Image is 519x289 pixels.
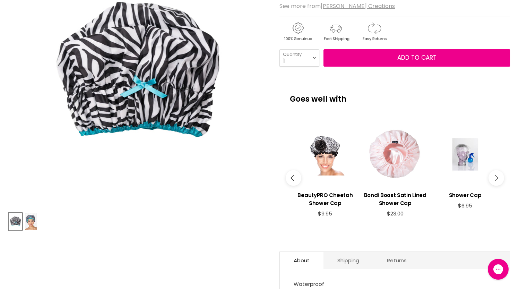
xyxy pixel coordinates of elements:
a: View product:Bondi Boost Satin Lined Shower Cap [364,186,427,211]
span: $6.95 [458,202,472,209]
a: About [280,252,323,269]
a: View product:Shower Cap [434,186,497,203]
img: Betty Dain Creations Shower Cap - Sassy Stripes [25,213,37,230]
div: Product thumbnails [8,211,268,230]
button: Betty Dain Creations Shower Cap - Sassy Stripes [24,213,38,230]
span: See more from [279,2,395,10]
span: $23.00 [387,210,404,217]
a: View product:BeautyPRO Cheetah Shower Cap [294,186,357,211]
a: Returns [373,252,421,269]
h3: Bondi Boost Satin Lined Shower Cap [364,191,427,207]
img: returns.gif [356,21,392,42]
img: shipping.gif [318,21,354,42]
iframe: Gorgias live chat messenger [484,256,512,282]
select: Quantity [279,49,319,67]
a: [PERSON_NAME] Creations [321,2,395,10]
a: Shipping [323,252,373,269]
span: Add to cart [397,53,436,62]
span: $9.95 [318,210,332,217]
li: Waterproof [294,280,496,289]
img: genuine.gif [279,21,316,42]
img: Betty Dain Creations Shower Cap - Sassy Stripes [9,213,21,230]
p: Goes well with [290,84,500,107]
button: Add to cart [323,49,510,67]
a: View product:Shower Cap [434,123,497,186]
h3: Shower Cap [434,191,497,199]
h3: BeautyPRO Cheetah Shower Cap [294,191,357,207]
